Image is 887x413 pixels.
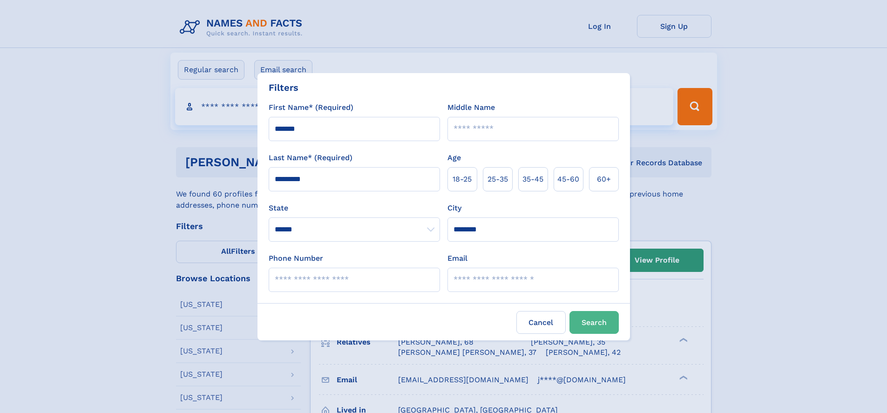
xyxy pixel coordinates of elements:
[597,174,611,185] span: 60+
[557,174,579,185] span: 45‑60
[269,81,298,95] div: Filters
[453,174,472,185] span: 18‑25
[447,152,461,163] label: Age
[488,174,508,185] span: 25‑35
[269,102,353,113] label: First Name* (Required)
[447,203,461,214] label: City
[447,253,467,264] label: Email
[569,311,619,334] button: Search
[269,152,352,163] label: Last Name* (Required)
[516,311,566,334] label: Cancel
[269,253,323,264] label: Phone Number
[447,102,495,113] label: Middle Name
[269,203,440,214] label: State
[522,174,543,185] span: 35‑45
